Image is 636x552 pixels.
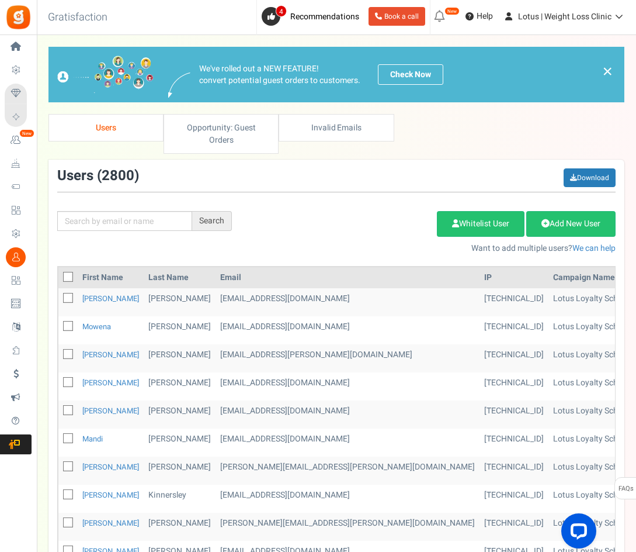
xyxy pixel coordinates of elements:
[82,321,111,332] a: Mowena
[437,211,524,237] a: Whitelist User
[144,513,216,541] td: [PERSON_NAME]
[144,485,216,513] td: Kinnersley
[5,130,32,150] a: New
[444,7,460,15] em: New
[57,211,192,231] input: Search by email or name
[216,513,479,541] td: customer
[216,457,479,485] td: customer
[479,267,548,288] th: IP
[518,11,611,23] span: Lotus | Weight Loss Clinic
[276,5,287,17] span: 4
[82,349,139,360] a: [PERSON_NAME]
[82,293,139,304] a: [PERSON_NAME]
[82,405,139,416] a: [PERSON_NAME]
[279,114,394,142] a: Invalid Emails
[479,344,548,372] td: [TECHNICAL_ID]
[262,7,364,26] a: 4 Recommendations
[82,377,139,388] a: [PERSON_NAME]
[144,401,216,429] td: [PERSON_NAME]
[82,517,139,529] a: [PERSON_NAME]
[461,7,498,26] a: Help
[216,288,479,316] td: customer
[164,114,279,154] a: Opportunity: Guest Orders
[35,6,120,29] h3: Gratisfaction
[572,242,616,254] a: We can help
[144,288,216,316] td: [PERSON_NAME]
[199,63,360,87] p: We've rolled out a NEW FEATURE! convert potential guest orders to customers.
[290,11,359,23] span: Recommendations
[78,267,144,288] th: First Name
[102,165,134,186] span: 2800
[479,401,548,429] td: [TECHNICAL_ID]
[378,64,443,85] a: Check Now
[474,11,493,22] span: Help
[526,211,616,237] a: Add New User
[249,243,616,254] p: Want to add multiple users?
[19,129,34,137] em: New
[564,168,616,187] a: Download
[144,267,216,288] th: Last Name
[216,372,479,401] td: customer
[479,485,548,513] td: [TECHNICAL_ID]
[168,73,190,98] img: images
[216,485,479,513] td: customer
[369,7,425,26] a: Book a call
[216,267,479,288] th: Email
[144,457,216,485] td: [PERSON_NAME]
[82,433,103,444] a: Mandi
[602,64,613,78] a: ×
[82,489,139,501] a: [PERSON_NAME]
[479,372,548,401] td: [TECHNICAL_ID]
[5,4,32,30] img: Gratisfaction
[57,56,154,94] img: images
[479,513,548,541] td: [TECHNICAL_ID]
[57,168,139,184] h3: Users ( )
[144,429,216,457] td: [PERSON_NAME]
[216,344,479,372] td: customer
[82,461,139,472] a: [PERSON_NAME]
[479,429,548,457] td: [TECHNICAL_ID]
[48,114,164,142] a: Users
[479,288,548,316] td: [TECHNICAL_ID]
[479,457,548,485] td: [TECHNICAL_ID]
[216,401,479,429] td: customer
[144,372,216,401] td: [PERSON_NAME]
[144,344,216,372] td: [PERSON_NAME]
[192,211,232,231] div: Search
[618,478,634,500] span: FAQs
[216,316,479,344] td: customer
[216,429,479,457] td: customer
[144,316,216,344] td: [PERSON_NAME]
[479,316,548,344] td: [TECHNICAL_ID]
